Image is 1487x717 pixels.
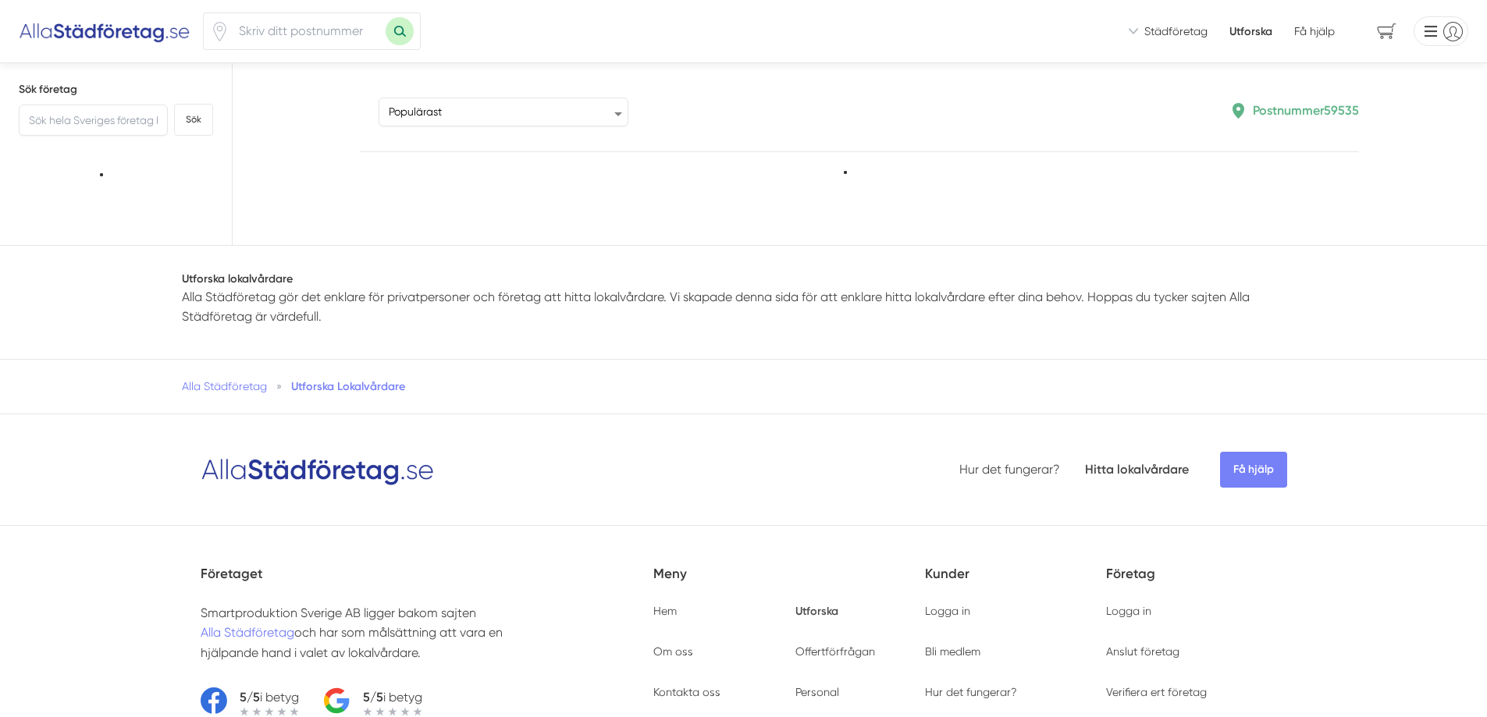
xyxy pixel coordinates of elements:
a: 5/5i betyg [324,687,422,716]
strong: 5/5 [240,690,260,705]
span: » [276,378,282,394]
a: Alla Städföretag [182,380,267,392]
a: Verifiera ert företag [1106,686,1207,698]
h5: Sök företag [19,82,213,98]
a: Utforska [1229,23,1272,39]
input: Skriv ditt postnummer [229,13,386,49]
button: Sök [174,104,213,136]
a: Om oss [653,645,693,658]
h5: Kunder [925,563,1106,603]
a: Anslut företag [1106,645,1179,658]
span: Få hjälp [1220,452,1287,488]
button: Sök med postnummer [386,17,414,45]
p: Smartproduktion Sverige AB ligger bakom sajten och har som målsättning att vara en hjälpande hand... [201,603,550,662]
h5: Meny [653,563,925,603]
p: Postnummer 59535 [1253,101,1359,120]
a: Hem [653,605,677,617]
span: Klicka för att använda din position. [210,22,229,41]
a: Hur det fungerar? [925,686,1017,698]
a: Hitta lokalvårdare [1085,462,1189,477]
span: Få hjälp [1294,23,1335,39]
span: Städföretag [1144,23,1208,39]
nav: Breadcrumb [182,378,1306,394]
a: Hur det fungerar? [959,462,1060,477]
svg: Pin / Karta [210,22,229,41]
h5: Företag [1106,563,1287,603]
a: Utforska [795,604,838,618]
a: Personal [795,686,839,698]
a: Kontakta oss [653,686,720,698]
img: Logotyp Alla Städföretag [201,453,435,487]
a: Bli medlem [925,645,980,658]
img: Alla Städföretag [19,19,190,44]
a: Utforska Lokalvårdare [291,379,405,393]
span: navigation-cart [1366,18,1407,45]
p: i betyg [363,687,422,707]
a: 5/5i betyg [201,687,299,716]
input: Sök hela Sveriges företag här... [19,105,168,136]
a: Offertförfrågan [795,645,875,658]
a: Alla Städföretag [201,625,294,640]
h5: Företaget [201,563,653,603]
p: Alla Städföretag gör det enklare för privatpersoner och företag att hitta lokalvårdare. Vi skapad... [182,287,1306,327]
a: Logga in [925,605,970,617]
p: i betyg [240,687,299,707]
strong: 5/5 [363,690,383,705]
a: Logga in [1106,605,1151,617]
h1: Utforska lokalvårdare [182,271,1306,286]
